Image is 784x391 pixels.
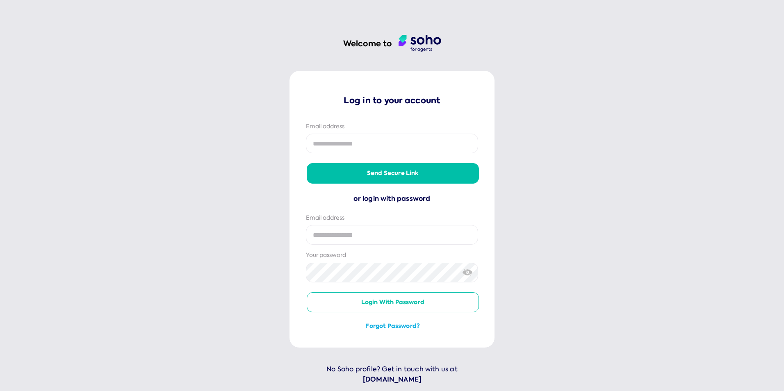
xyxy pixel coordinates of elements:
div: Email address [306,214,478,222]
button: Login with password [307,292,479,313]
div: Email address [306,123,478,131]
div: Your password [306,251,478,259]
img: agent logo [399,35,441,52]
h1: Welcome to [343,38,392,49]
img: eye-crossed.svg [463,268,473,277]
p: No Soho profile? Get in touch with us at [289,364,495,385]
button: Forgot password? [307,322,479,330]
button: Send secure link [307,163,479,184]
div: or login with password [306,193,478,204]
a: [DOMAIN_NAME] [289,374,495,385]
p: Log in to your account [306,95,478,106]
